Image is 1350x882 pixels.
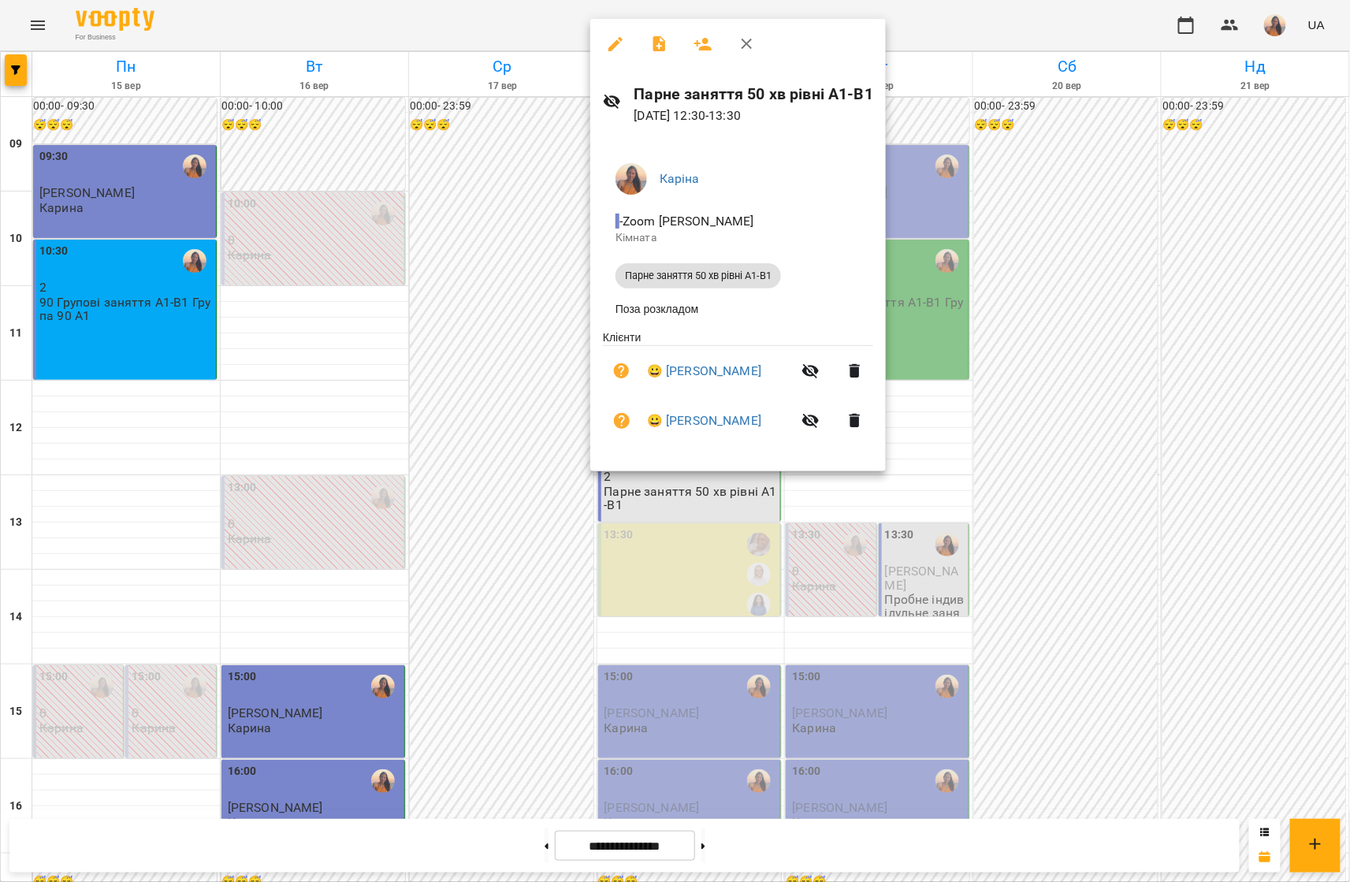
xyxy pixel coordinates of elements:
[660,171,700,186] a: Каріна
[647,362,761,381] a: 😀 [PERSON_NAME]
[603,295,873,323] li: Поза розкладом
[615,269,781,283] span: Парне заняття 50 хв рівні А1-В1
[634,82,874,106] h6: Парне заняття 50 хв рівні А1-В1
[603,352,641,390] button: Візит ще не сплачено. Додати оплату?
[603,402,641,440] button: Візит ще не сплачено. Додати оплату?
[615,163,647,195] img: 069e1e257d5519c3c657f006daa336a6.png
[615,230,861,246] p: Кімната
[647,411,761,430] a: 😀 [PERSON_NAME]
[634,106,874,125] p: [DATE] 12:30 - 13:30
[615,214,757,229] span: - Zoom [PERSON_NAME]
[603,329,873,452] ul: Клієнти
